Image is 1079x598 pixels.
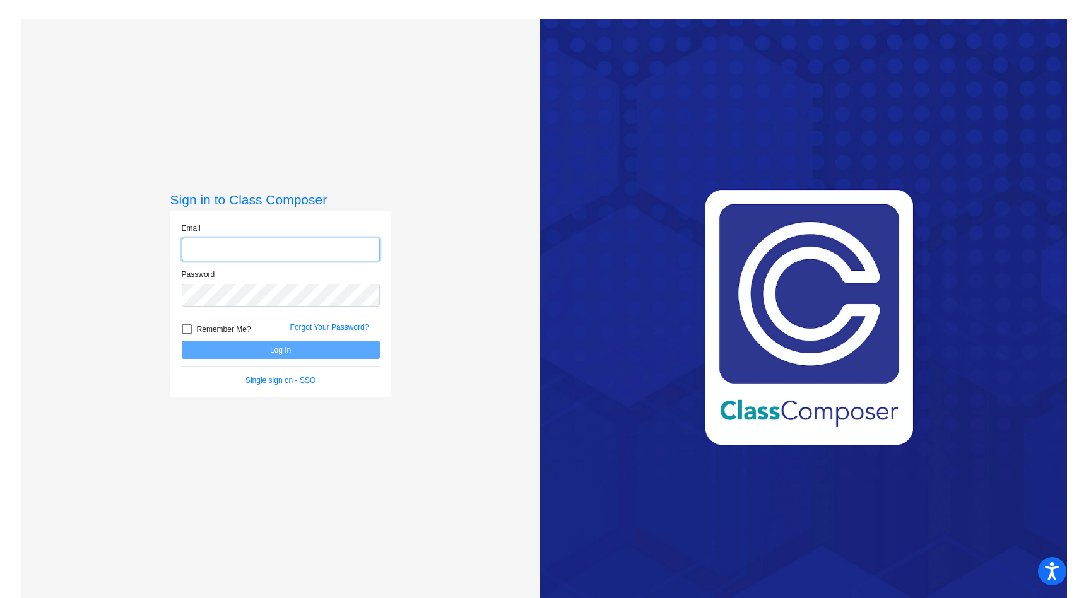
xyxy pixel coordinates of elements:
label: Email [182,223,201,234]
span: Remember Me? [197,322,251,337]
h3: Sign in to Class Composer [170,192,391,208]
button: Log In [182,341,380,359]
label: Password [182,269,215,280]
a: Forgot Your Password? [290,323,369,332]
a: Single sign on - SSO [245,376,315,385]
